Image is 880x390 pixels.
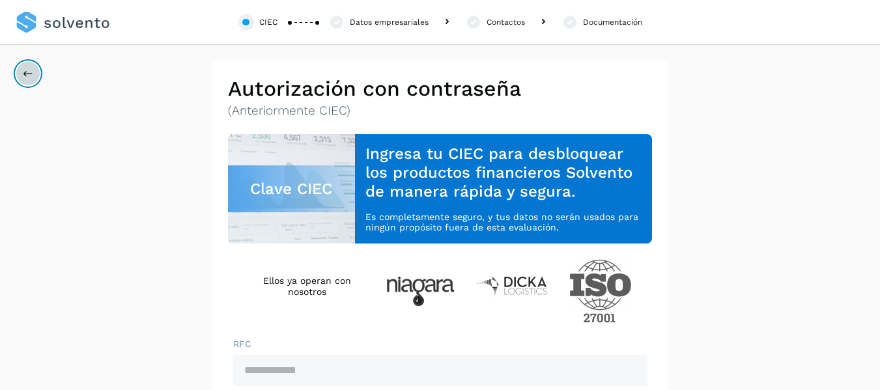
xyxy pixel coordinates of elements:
[249,275,365,298] h4: Ellos ya operan con nosotros
[583,16,642,28] div: Documentación
[228,104,653,118] p: (Anteriormente CIEC)
[569,259,632,323] img: ISO
[259,16,277,28] div: CIEC
[386,277,455,306] img: Niagara
[365,212,642,234] p: Es completamente seguro, y tus datos no serán usados para ningún propósito fuera de esta evaluación.
[233,339,647,350] label: RFC
[350,16,429,28] div: Datos empresariales
[228,76,653,101] h2: Autorización con contraseña
[487,16,525,28] div: Contactos
[365,145,642,201] h3: Ingresa tu CIEC para desbloquear los productos financieros Solvento de manera rápida y segura.
[228,165,356,212] div: Clave CIEC
[475,275,548,297] img: Dicka logistics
